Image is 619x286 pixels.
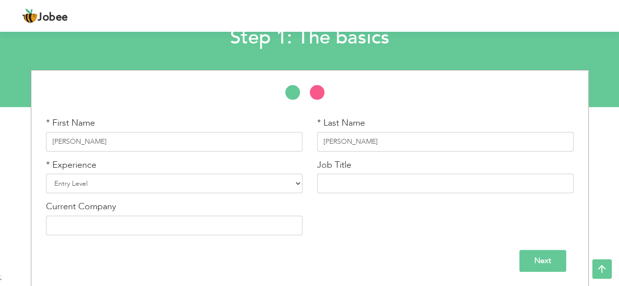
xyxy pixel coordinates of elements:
[85,25,534,50] h2: Step 1: The basics
[46,159,96,172] label: * Experience
[38,12,68,23] span: Jobee
[22,8,38,24] img: jobee.io
[317,159,351,172] label: Job Title
[46,200,116,213] label: Current Company
[46,117,95,130] label: * First Name
[317,117,365,130] label: * Last Name
[519,250,566,272] input: Next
